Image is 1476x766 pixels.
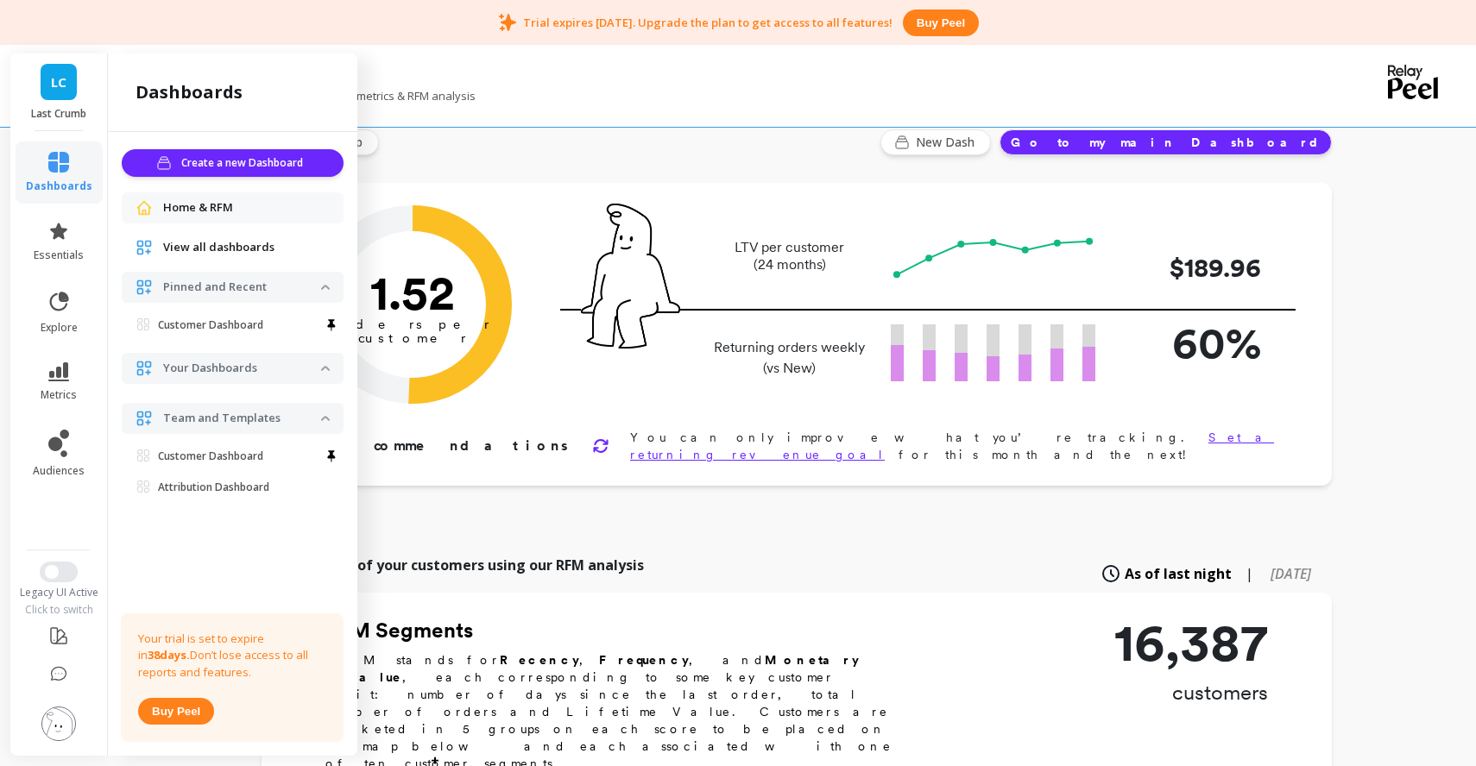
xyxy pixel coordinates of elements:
[158,480,269,494] p: Attribution Dashboard
[33,464,85,478] span: audiences
[321,285,330,290] img: down caret icon
[320,436,571,456] p: Recommendations
[916,134,980,151] span: New Dash
[40,562,78,582] button: Switch to New UI
[136,80,243,104] h2: dashboards
[358,330,468,346] tspan: customer
[51,72,66,92] span: LC
[163,360,321,377] p: Your Dashboards
[136,199,153,217] img: navigation item icon
[138,698,214,725] button: Buy peel
[1271,564,1311,583] span: [DATE]
[163,279,321,296] p: Pinned and Recent
[163,239,274,256] span: View all dashboards
[1000,129,1332,155] button: Go to my main Dashboard
[136,410,153,427] img: navigation item icon
[370,264,455,321] text: 1.52
[181,154,308,172] span: Create a new Dashboard
[136,360,153,377] img: navigation item icon
[9,603,110,617] div: Click to switch
[523,15,893,30] p: Trial expires [DATE]. Upgrade the plan to get access to all features!
[709,337,870,379] p: Returning orders weekly (vs New)
[630,429,1277,463] p: You can only improve what you’re tracking. for this month and the next!
[599,653,689,667] b: Frequency
[136,239,153,256] img: navigation item icon
[158,449,263,463] p: Customer Dashboard
[1114,617,1268,669] p: 16,387
[321,366,330,371] img: down caret icon
[1123,311,1261,375] p: 60%
[41,321,78,335] span: explore
[41,388,77,402] span: metrics
[138,631,326,681] p: Your trial is set to expire in Don’t lose access to all reports and features.
[41,706,76,741] img: profile picture
[325,617,912,644] h2: RFM Segments
[334,317,491,332] tspan: orders per
[34,248,84,262] span: essentials
[321,416,330,421] img: down caret icon
[158,318,263,332] p: Customer Dashboard
[1125,563,1232,584] span: As of last night
[1123,248,1261,287] p: $189.96
[581,204,680,348] img: pal seatted on line
[500,653,579,667] b: Recency
[28,107,91,121] p: Last Crumb
[163,410,321,427] p: Team and Templates
[148,647,190,662] strong: 38 days.
[903,9,979,36] button: Buy peel
[282,555,644,575] p: Explore all of your customers using our RFM analysis
[163,199,233,217] span: Home & RFM
[163,239,330,256] a: View all dashboards
[1246,563,1253,584] span: |
[880,129,991,155] button: New Dash
[709,239,870,273] p: LTV per customer (24 months)
[9,586,110,600] div: Legacy UI Active
[26,179,92,193] span: dashboards
[136,279,153,296] img: navigation item icon
[1114,679,1268,706] p: customers
[122,149,344,177] button: Create a new Dashboard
